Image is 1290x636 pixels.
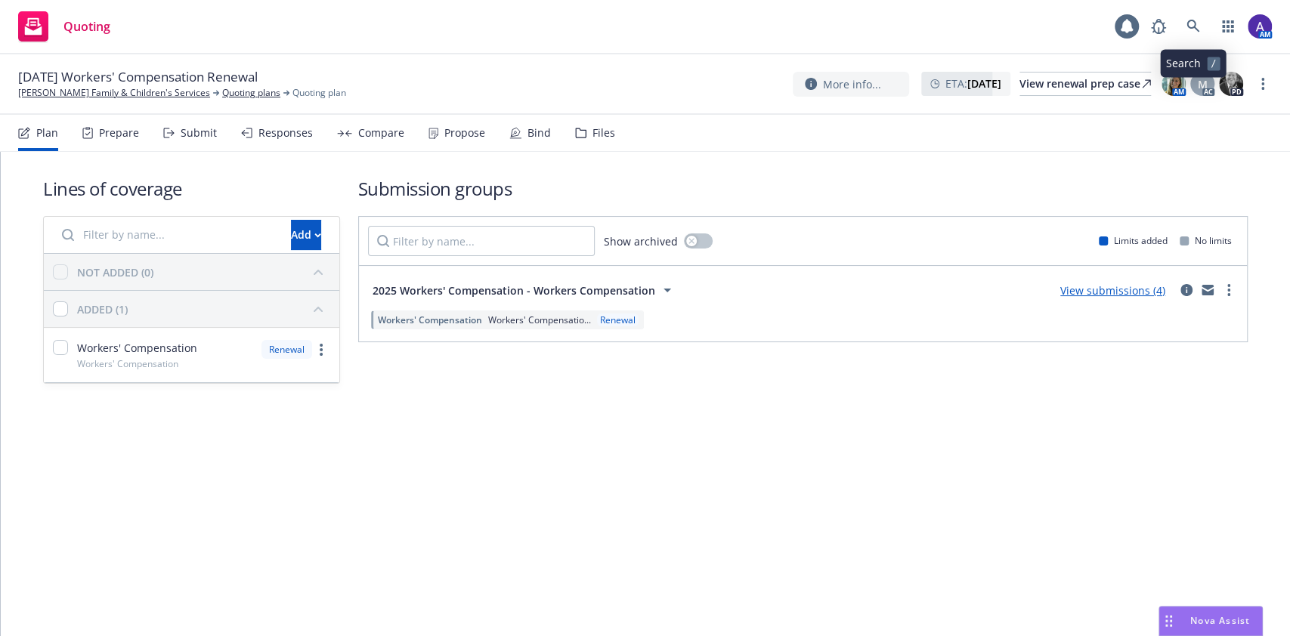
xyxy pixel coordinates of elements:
[597,313,639,326] div: Renewal
[945,76,1001,91] span: ETA :
[1219,72,1243,96] img: photo
[1019,73,1151,95] div: View renewal prep case
[63,20,110,32] span: Quoting
[1099,234,1168,247] div: Limits added
[291,221,321,249] div: Add
[312,341,330,359] a: more
[592,127,615,139] div: Files
[1199,281,1217,299] a: mail
[1220,281,1238,299] a: more
[1159,607,1178,635] div: Drag to move
[77,260,330,284] button: NOT ADDED (0)
[1178,11,1208,42] a: Search
[1143,11,1174,42] a: Report a Bug
[488,313,591,326] span: Workers' Compensatio...
[43,176,340,201] h1: Lines of coverage
[444,127,485,139] div: Propose
[1198,76,1208,92] span: M
[373,282,655,298] span: 2025 Workers' Compensation - Workers Compensation
[358,127,404,139] div: Compare
[77,357,178,370] span: Workers' Compensation
[77,264,153,280] div: NOT ADDED (0)
[291,220,321,250] button: Add
[823,76,881,92] span: More info...
[18,68,258,86] span: [DATE] Workers' Compensation Renewal
[222,86,280,100] a: Quoting plans
[77,297,330,321] button: ADDED (1)
[1190,614,1250,627] span: Nova Assist
[793,72,909,97] button: More info...
[1060,283,1165,298] a: View submissions (4)
[967,76,1001,91] strong: [DATE]
[1254,75,1272,93] a: more
[53,220,282,250] input: Filter by name...
[527,127,551,139] div: Bind
[1177,281,1196,299] a: circleInformation
[12,5,116,48] a: Quoting
[261,340,312,359] div: Renewal
[77,340,197,356] span: Workers' Compensation
[292,86,346,100] span: Quoting plan
[1180,234,1232,247] div: No limits
[358,176,1248,201] h1: Submission groups
[1162,72,1186,96] img: photo
[604,233,678,249] span: Show archived
[1159,606,1263,636] button: Nova Assist
[1213,11,1243,42] a: Switch app
[99,127,139,139] div: Prepare
[368,275,681,305] button: 2025 Workers' Compensation - Workers Compensation
[378,313,482,326] span: Workers' Compensation
[1248,14,1272,39] img: photo
[1019,72,1151,96] a: View renewal prep case
[368,226,595,256] input: Filter by name...
[36,127,58,139] div: Plan
[77,301,128,317] div: ADDED (1)
[181,127,217,139] div: Submit
[258,127,313,139] div: Responses
[18,86,210,100] a: [PERSON_NAME] Family & Children's Services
